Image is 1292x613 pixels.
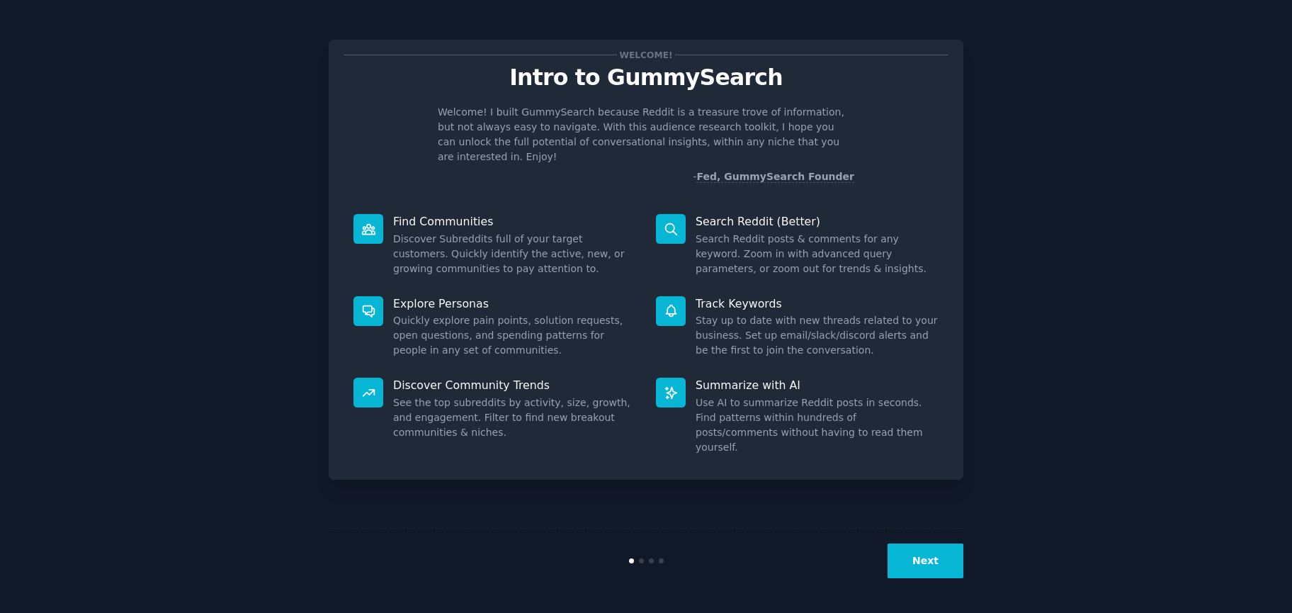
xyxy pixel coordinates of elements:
dd: Quickly explore pain points, solution requests, open questions, and spending patterns for people ... [393,313,636,358]
p: Track Keywords [696,296,939,311]
button: Next [888,544,963,578]
p: Intro to GummySearch [344,65,948,90]
dd: Use AI to summarize Reddit posts in seconds. Find patterns within hundreds of posts/comments with... [696,395,939,455]
p: Welcome! I built GummySearch because Reddit is a treasure trove of information, but not always ea... [438,105,854,164]
p: Summarize with AI [696,378,939,393]
dd: See the top subreddits by activity, size, growth, and engagement. Filter to find new breakout com... [393,395,636,440]
dd: Search Reddit posts & comments for any keyword. Zoom in with advanced query parameters, or zoom o... [696,232,939,276]
p: Discover Community Trends [393,378,636,393]
div: - [693,169,854,184]
dd: Discover Subreddits full of your target customers. Quickly identify the active, new, or growing c... [393,232,636,276]
a: Fed, GummySearch Founder [696,171,854,183]
p: Find Communities [393,214,636,229]
span: Welcome! [617,47,675,62]
dd: Stay up to date with new threads related to your business. Set up email/slack/discord alerts and ... [696,313,939,358]
p: Search Reddit (Better) [696,214,939,229]
p: Explore Personas [393,296,636,311]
